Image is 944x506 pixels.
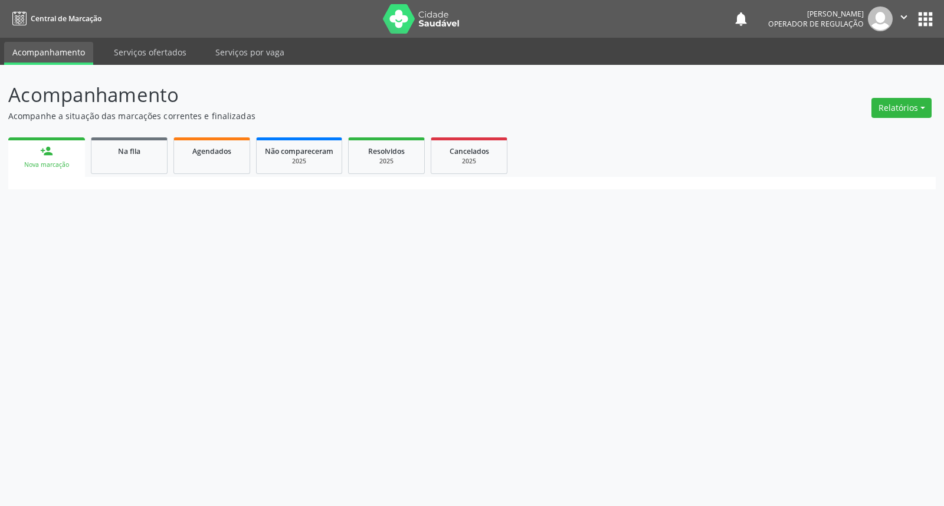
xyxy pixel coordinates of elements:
div: [PERSON_NAME] [768,9,864,19]
button: apps [915,9,936,29]
div: 2025 [265,157,333,166]
a: Serviços por vaga [207,42,293,63]
button: Relatórios [871,98,932,118]
span: Central de Marcação [31,14,101,24]
p: Acompanhamento [8,80,657,110]
span: Agendados [192,146,231,156]
span: Cancelados [450,146,489,156]
a: Central de Marcação [8,9,101,28]
button:  [893,6,915,31]
span: Na fila [118,146,140,156]
div: 2025 [440,157,499,166]
img: img [868,6,893,31]
button: notifications [733,11,749,27]
div: Nova marcação [17,160,77,169]
i:  [897,11,910,24]
span: Resolvidos [368,146,405,156]
p: Acompanhe a situação das marcações correntes e finalizadas [8,110,657,122]
a: Serviços ofertados [106,42,195,63]
div: person_add [40,144,53,157]
span: Não compareceram [265,146,333,156]
a: Acompanhamento [4,42,93,65]
div: 2025 [357,157,416,166]
span: Operador de regulação [768,19,864,29]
